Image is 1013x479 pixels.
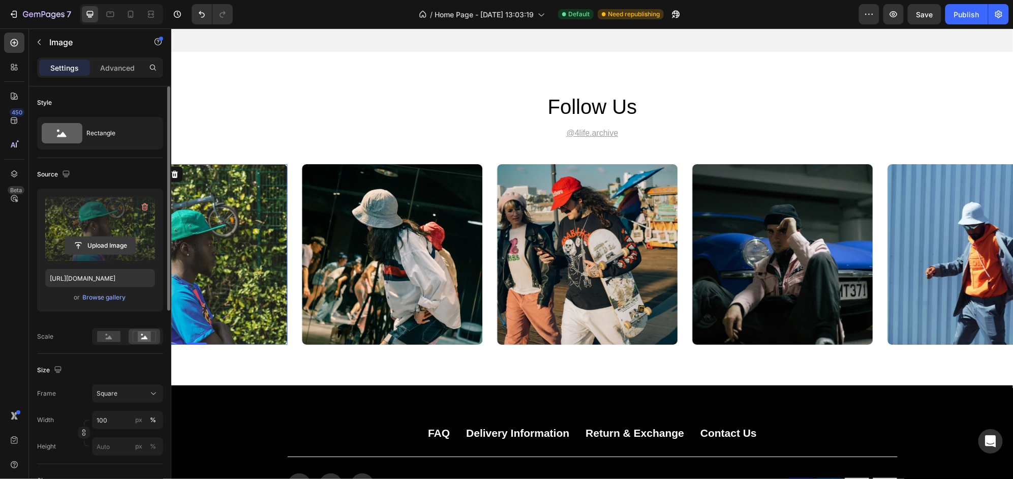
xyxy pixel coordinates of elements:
button: px [147,414,159,426]
p: 7 [67,8,71,20]
div: Beta [8,186,24,194]
div: % [150,415,156,425]
a: FAQ [257,398,279,411]
label: Width [37,415,54,425]
div: 450 [10,108,24,116]
button: Browse gallery [82,292,127,303]
button: Save [908,4,941,24]
span: Home Page - [DATE] 13:03:19 [435,9,534,20]
img: gempages_564339224967382181-759ba07b-7328-40a7-a612-c6bb55f8ad71.webp [716,136,897,316]
div: Browse gallery [83,293,126,302]
img: gempages_564339224967382181-f611b2e8-598b-44a6-8df5-9e1912cd73da.webp [646,450,670,464]
a: Contact Us [529,398,586,411]
button: px [147,440,159,453]
p: Advanced [100,63,135,73]
img: gempages_564339224967382181-1e62cea2-ea31-464e-8248-9498308c5ae4.webp [521,136,701,316]
div: px [135,442,142,451]
input: px% [92,411,163,429]
span: Save [916,10,933,19]
img: gempages_564339224967382181-d132939e-f6a7-4f51-8189-5a342f7d1321.webp [701,450,726,464]
button: Upload Image [65,236,136,255]
div: Size [37,364,64,377]
div: % [150,442,156,451]
div: Scale [37,332,53,341]
label: Frame [37,389,56,398]
button: 7 [4,4,76,24]
input: px% [92,437,163,456]
button: Publish [945,4,988,24]
img: gempages_564339224967382181-3c107750-711b-4937-b6e6-67c7a3c0f279.webp [618,450,642,464]
img: gempages_564339224967382181-782b2e46-3f22-4512-b3da-d2b4c6426ca6.webp [673,450,698,464]
a: Delivery Information [295,398,398,411]
input: https://example.com/image.jpg [45,269,155,287]
button: % [133,414,145,426]
p: Settings [50,63,79,73]
div: Publish [954,9,979,20]
div: Open Intercom Messenger [978,429,1003,454]
button: % [133,440,145,453]
span: Square [97,389,117,398]
label: Height [37,442,56,451]
div: Style [37,98,52,107]
span: Need republishing [608,10,660,19]
img: gempages_564339224967382181-fbb3fd27-be62-48d2-9c9f-ee3beda30b80.webp [326,136,506,316]
span: or [74,291,80,304]
div: Rectangle [86,122,148,145]
div: Undo/Redo [192,4,233,24]
button: Square [92,384,163,403]
span: Default [568,10,590,19]
div: px [135,415,142,425]
span: / [430,9,433,20]
a: @4life.archive [395,100,447,109]
p: Image [49,36,136,48]
img: gempages_564339224967382181-f0bcde56-074e-4a8e-8bb5-a5a1f51244af.webp [131,136,311,316]
a: Return & Exchange [414,398,513,411]
div: Source [37,168,72,182]
img: gempages_564339224967382181-75acf8eb-5c73-440a-8a24-507bac58e238.webp [590,450,614,464]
